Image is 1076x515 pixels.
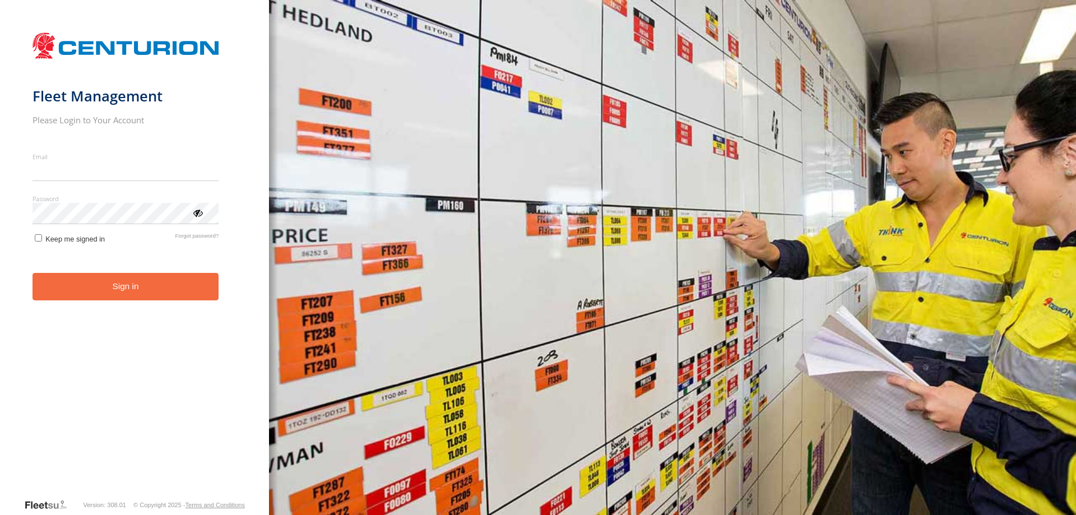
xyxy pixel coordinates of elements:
a: Terms and Conditions [185,502,245,508]
div: Version: 308.01 [84,502,126,508]
a: Visit our Website [24,499,76,511]
div: © Copyright 2025 - [133,502,245,508]
div: ViewPassword [192,207,203,218]
span: Keep me signed in [45,235,105,243]
button: Sign in [33,273,219,300]
input: Keep me signed in [35,234,42,242]
form: main [33,27,237,498]
h1: Fleet Management [33,87,219,105]
a: Forgot password? [175,233,219,243]
label: Password [33,194,219,203]
img: Centurion Transport [33,31,219,60]
label: Email [33,152,219,161]
h2: Please Login to Your Account [33,114,219,126]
